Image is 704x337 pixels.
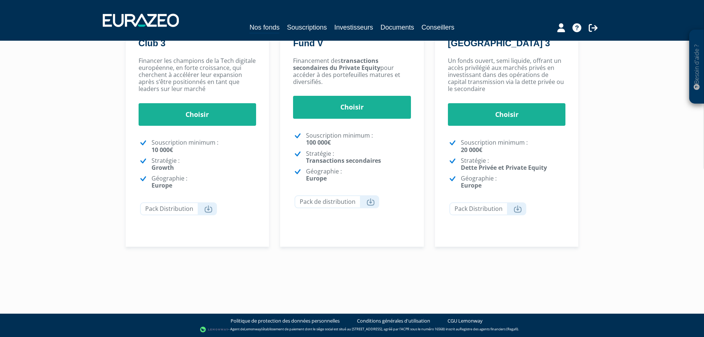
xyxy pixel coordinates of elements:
strong: transactions secondaires du Private Equity [293,57,380,72]
a: CGU Lemonway [448,317,483,324]
a: Documents [381,22,414,33]
strong: Europe [306,174,327,182]
a: Choisir [293,96,411,119]
img: logo-lemonway.png [200,326,228,333]
a: Nos fonds [249,22,279,34]
a: Pack Distribution [140,202,217,215]
a: Choisir [448,103,566,126]
a: Choisir [139,103,256,126]
p: Stratégie : [461,157,566,171]
a: Lemonway [244,327,261,332]
p: Financer les champions de la Tech digitale européenne, en forte croissance, qui cherchent à accél... [139,57,256,93]
strong: Dette Privée et Private Equity [461,164,547,172]
a: Conseillers [422,22,455,33]
a: Conditions générales d'utilisation [357,317,430,324]
strong: 20 000€ [461,146,482,154]
p: Souscription minimum : [461,139,566,153]
a: Pack Distribution [449,202,526,215]
strong: 10 000€ [152,146,173,154]
p: Financement des pour accéder à des portefeuilles matures et diversifiés. [293,57,411,86]
a: Politique de protection des données personnelles [231,317,340,324]
p: Un fonds ouvert, semi liquide, offrant un accès privilégié aux marchés privés en investissant dan... [448,57,566,93]
strong: 100 000€ [306,138,331,146]
strong: Growth [152,164,174,172]
strong: Transactions secondaires [306,156,381,165]
p: Besoin d'aide ? [693,34,701,100]
p: Géographie : [461,175,566,189]
div: - Agent de (établissement de paiement dont le siège social est situé au [STREET_ADDRESS], agréé p... [7,326,697,333]
a: Souscriptions [287,22,327,33]
p: Souscription minimum : [152,139,256,153]
p: Souscription minimum : [306,132,411,146]
p: Géographie : [306,168,411,182]
p: Stratégie : [306,150,411,164]
strong: Europe [461,181,482,189]
strong: Europe [152,181,172,189]
a: Pack de distribution [295,195,379,208]
img: 1732889491-logotype_eurazeo_blanc_rvb.png [103,14,179,27]
a: Investisseurs [334,22,373,33]
p: Stratégie : [152,157,256,171]
p: Géographie : [152,175,256,189]
a: Registre des agents financiers (Regafi) [460,327,518,332]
